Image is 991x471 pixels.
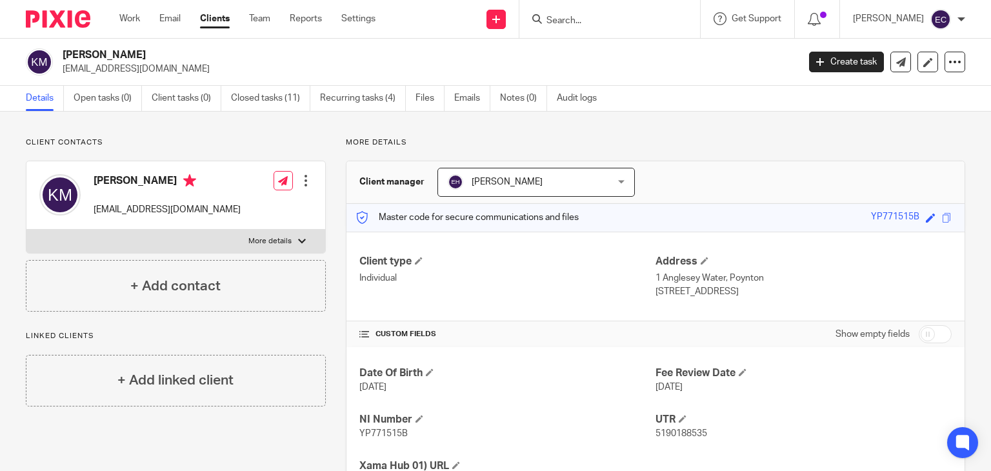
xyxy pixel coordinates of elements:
[454,86,490,111] a: Emails
[119,12,140,25] a: Work
[346,137,965,148] p: More details
[249,12,270,25] a: Team
[359,255,656,268] h4: Client type
[359,272,656,285] p: Individual
[359,329,656,339] h4: CUSTOM FIELDS
[74,86,142,111] a: Open tasks (0)
[320,86,406,111] a: Recurring tasks (4)
[26,137,326,148] p: Client contacts
[656,413,952,426] h4: UTR
[152,86,221,111] a: Client tasks (0)
[356,211,579,224] p: Master code for secure communications and files
[200,12,230,25] a: Clients
[290,12,322,25] a: Reports
[557,86,606,111] a: Audit logs
[930,9,951,30] img: svg%3E
[656,285,952,298] p: [STREET_ADDRESS]
[448,174,463,190] img: svg%3E
[732,14,781,23] span: Get Support
[94,203,241,216] p: [EMAIL_ADDRESS][DOMAIN_NAME]
[656,383,683,392] span: [DATE]
[26,86,64,111] a: Details
[39,174,81,215] img: svg%3E
[472,177,543,186] span: [PERSON_NAME]
[63,48,645,62] h2: [PERSON_NAME]
[159,12,181,25] a: Email
[359,366,656,380] h4: Date Of Birth
[500,86,547,111] a: Notes (0)
[656,429,707,438] span: 5190188535
[853,12,924,25] p: [PERSON_NAME]
[26,331,326,341] p: Linked clients
[836,328,910,341] label: Show empty fields
[545,15,661,27] input: Search
[26,10,90,28] img: Pixie
[94,174,241,190] h4: [PERSON_NAME]
[415,86,445,111] a: Files
[359,413,656,426] h4: NI Number
[248,236,292,246] p: More details
[117,370,234,390] h4: + Add linked client
[656,255,952,268] h4: Address
[359,429,408,438] span: YP771515B
[359,175,425,188] h3: Client manager
[341,12,375,25] a: Settings
[656,272,952,285] p: 1 Anglesey Water, Poynton
[183,174,196,187] i: Primary
[656,366,952,380] h4: Fee Review Date
[130,276,221,296] h4: + Add contact
[359,383,386,392] span: [DATE]
[871,210,919,225] div: YP771515B
[809,52,884,72] a: Create task
[63,63,790,75] p: [EMAIL_ADDRESS][DOMAIN_NAME]
[231,86,310,111] a: Closed tasks (11)
[26,48,53,75] img: svg%3E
